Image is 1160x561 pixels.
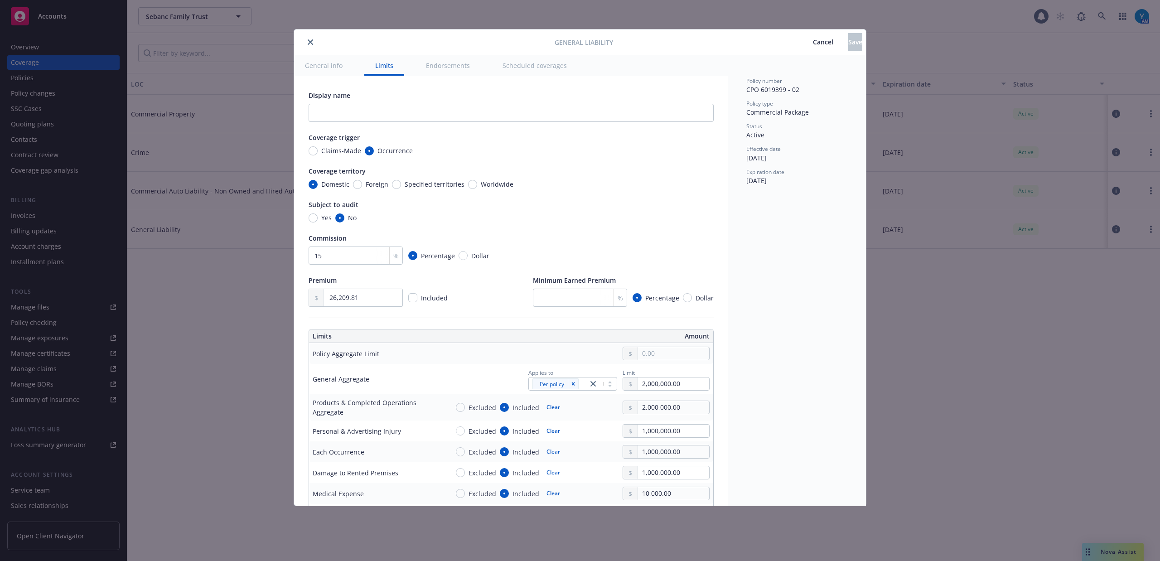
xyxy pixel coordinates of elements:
[313,398,441,417] div: Products & Completed Operations Aggregate
[313,374,369,384] div: General Aggregate
[633,293,642,302] input: Percentage
[512,403,539,412] span: Included
[848,33,862,51] button: Save
[313,349,379,358] div: Policy Aggregate Limit
[468,180,477,189] input: Worldwide
[555,38,613,47] span: General Liability
[309,329,471,343] th: Limits
[415,55,481,76] button: Endorsements
[638,377,709,390] input: 0.00
[638,487,709,500] input: 0.00
[528,369,553,377] span: Applies to
[408,251,417,260] input: Percentage
[500,489,509,498] input: Included
[348,213,357,222] span: No
[366,179,388,189] span: Foreign
[638,445,709,458] input: 0.00
[541,466,565,479] button: Clear
[456,403,465,412] input: Excluded
[512,489,539,498] span: Included
[456,447,465,456] input: Excluded
[309,213,318,222] input: Yes
[324,289,402,306] input: 0.00
[456,468,465,477] input: Excluded
[638,347,709,360] input: 0.00
[746,176,767,185] span: [DATE]
[541,401,565,414] button: Clear
[848,38,862,46] span: Save
[588,378,599,389] a: close
[541,445,565,458] button: Clear
[309,167,366,175] span: Coverage territory
[365,146,374,155] input: Occurrence
[500,447,509,456] input: Included
[623,369,635,377] span: Limit
[305,37,316,48] button: close
[469,447,496,457] span: Excluded
[309,133,360,142] span: Coverage trigger
[746,131,764,139] span: Active
[481,179,513,189] span: Worldwide
[638,401,709,414] input: 0.00
[421,251,455,261] span: Percentage
[645,293,679,303] span: Percentage
[321,213,332,222] span: Yes
[500,426,509,435] input: Included
[618,293,623,303] span: %
[405,179,464,189] span: Specified territories
[364,55,404,76] button: Limits
[392,180,401,189] input: Specified territories
[321,179,349,189] span: Domestic
[683,293,692,302] input: Dollar
[512,447,539,457] span: Included
[638,425,709,437] input: 0.00
[393,251,399,261] span: %
[313,447,364,457] div: Each Occurrence
[353,180,362,189] input: Foreign
[321,146,361,155] span: Claims-Made
[512,426,539,436] span: Included
[746,168,784,176] span: Expiration date
[540,379,564,389] span: Per policy
[746,122,762,130] span: Status
[746,108,809,116] span: Commercial Package
[746,77,782,85] span: Policy number
[313,468,398,478] div: Damage to Rented Premises
[335,213,344,222] input: No
[568,378,579,389] div: Remove [object Object]
[456,489,465,498] input: Excluded
[533,276,616,285] span: Minimum Earned Premium
[536,379,564,389] span: Per policy
[469,426,496,436] span: Excluded
[500,403,509,412] input: Included
[746,100,773,107] span: Policy type
[746,145,781,153] span: Effective date
[469,468,496,478] span: Excluded
[515,329,713,343] th: Amount
[469,403,496,412] span: Excluded
[813,38,833,46] span: Cancel
[377,146,413,155] span: Occurrence
[421,294,448,302] span: Included
[469,489,496,498] span: Excluded
[313,489,364,498] div: Medical Expense
[309,234,347,242] span: Commission
[638,466,709,479] input: 0.00
[746,154,767,162] span: [DATE]
[471,251,489,261] span: Dollar
[313,426,401,436] div: Personal & Advertising Injury
[294,55,353,76] button: General info
[541,425,565,437] button: Clear
[541,487,565,500] button: Clear
[492,55,578,76] button: Scheduled coverages
[459,251,468,260] input: Dollar
[309,91,350,100] span: Display name
[512,468,539,478] span: Included
[798,33,848,51] button: Cancel
[309,180,318,189] input: Domestic
[309,200,358,209] span: Subject to audit
[500,468,509,477] input: Included
[456,426,465,435] input: Excluded
[746,85,799,94] span: CPO 6019399 - 02
[309,276,337,285] span: Premium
